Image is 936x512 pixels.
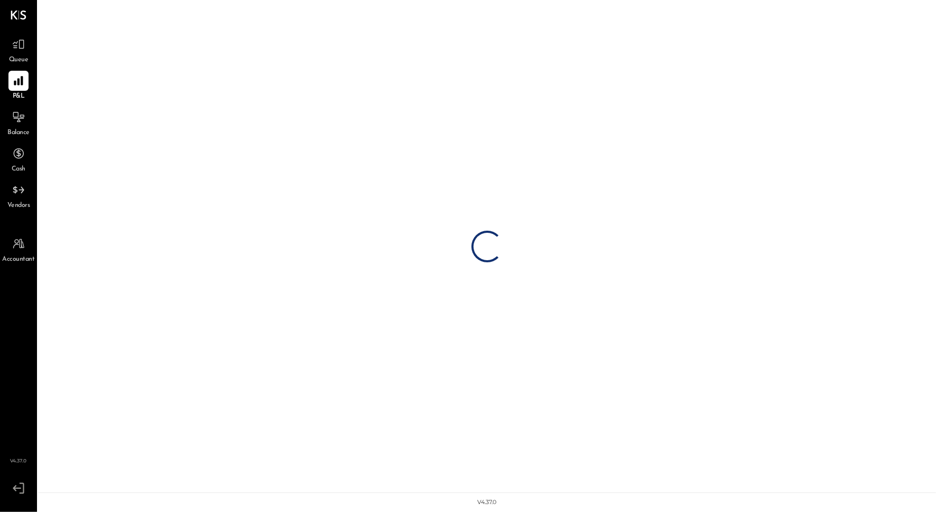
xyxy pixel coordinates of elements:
a: Cash [1,144,36,174]
span: Vendors [7,201,30,211]
span: Accountant [3,255,35,264]
span: P&L [13,92,25,101]
a: Queue [1,34,36,65]
a: Accountant [1,234,36,264]
div: v 4.37.0 [478,498,497,507]
a: P&L [1,71,36,101]
a: Vendors [1,180,36,211]
span: Balance [7,128,30,138]
span: Queue [9,55,29,65]
span: Cash [12,165,25,174]
a: Balance [1,107,36,138]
